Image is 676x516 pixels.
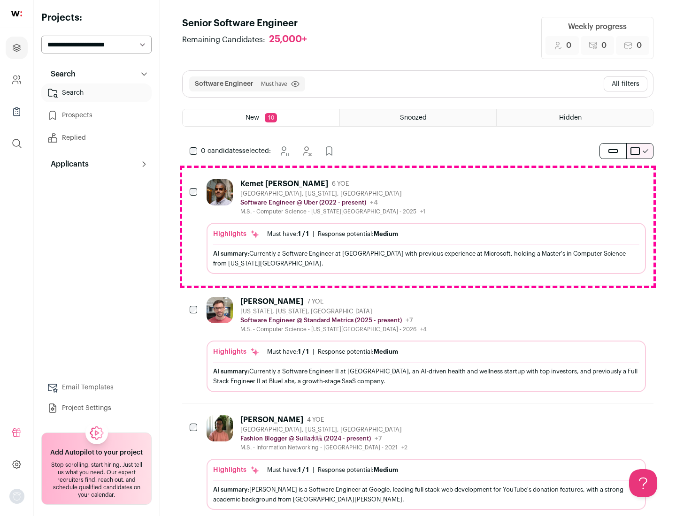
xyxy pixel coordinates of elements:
span: 1 / 1 [298,231,309,237]
div: Stop scrolling, start hiring. Just tell us what you need. Our expert recruiters find, reach out, ... [47,461,146,499]
a: Project Settings [41,399,152,417]
div: [PERSON_NAME] [240,297,303,306]
span: AI summary: [213,486,249,493]
a: Snoozed [340,109,496,126]
div: M.S. - Computer Science - [US_STATE][GEOGRAPHIC_DATA] - 2026 [240,326,427,333]
div: M.S. - Information Networking - [GEOGRAPHIC_DATA] - 2021 [240,444,407,451]
span: +7 [375,435,382,442]
a: Hidden [497,109,653,126]
button: Applicants [41,155,152,174]
p: Search [45,68,76,80]
ul: | [267,348,398,356]
button: Hide [297,142,316,160]
a: Add Autopilot to your project Stop scrolling, start hiring. Just tell us what you need. Our exper... [41,433,152,505]
span: +7 [406,317,413,324]
button: Snooze [275,142,293,160]
span: Hidden [559,114,582,121]
span: Remaining Candidates: [182,34,265,46]
span: Snoozed [400,114,427,121]
div: [US_STATE], [US_STATE], [GEOGRAPHIC_DATA] [240,308,427,315]
span: Medium [374,467,398,473]
span: +1 [420,209,425,214]
span: AI summary: [213,368,249,374]
div: 25,000+ [269,34,307,46]
ul: | [267,230,398,238]
span: 6 YOE [332,180,349,188]
div: Response potential: [318,466,398,474]
div: Currently a Software Engineer at [GEOGRAPHIC_DATA] with previous experience at Microsoft, holding... [213,249,639,268]
iframe: Help Scout Beacon - Open [629,469,657,497]
a: Search [41,83,152,102]
h2: Add Autopilot to your project [50,448,143,457]
div: [PERSON_NAME] is a Software Engineer at Google, leading full stack web development for YouTube's ... [213,485,639,504]
p: Fashion Blogger @ Suila水啦 (2024 - present) [240,435,371,442]
img: 1d26598260d5d9f7a69202d59cf331847448e6cffe37083edaed4f8fc8795bfe [207,179,233,205]
div: [GEOGRAPHIC_DATA], [US_STATE], [GEOGRAPHIC_DATA] [240,190,425,197]
span: 0 [601,40,607,51]
img: 322c244f3187aa81024ea13e08450523775794405435f85740c15dbe0cd0baab.jpg [207,415,233,441]
button: Software Engineer [195,79,253,89]
span: 0 [637,40,642,51]
span: 10 [265,113,277,122]
span: New [246,114,259,121]
a: Company and ATS Settings [6,68,28,91]
span: 0 candidates [201,148,242,154]
div: Kemet [PERSON_NAME] [240,179,328,189]
div: Weekly progress [568,21,627,32]
h1: Senior Software Engineer [182,17,316,30]
div: Currently a Software Engineer II at [GEOGRAPHIC_DATA], an AI-driven health and wellness startup w... [213,366,639,386]
a: Email Templates [41,378,152,397]
span: +4 [370,199,378,206]
a: Prospects [41,106,152,125]
a: Replied [41,129,152,147]
ul: | [267,466,398,474]
button: Open dropdown [9,489,24,504]
a: Company Lists [6,100,28,123]
div: Must have: [267,230,309,238]
div: [GEOGRAPHIC_DATA], [US_STATE], [GEOGRAPHIC_DATA] [240,426,407,433]
div: M.S. - Computer Science - [US_STATE][GEOGRAPHIC_DATA] - 2025 [240,208,425,215]
img: 0fb184815f518ed3bcaf4f46c87e3bafcb34ea1ec747045ab451f3ffb05d485a [207,297,233,323]
p: Software Engineer @ Standard Metrics (2025 - present) [240,317,402,324]
p: Applicants [45,159,89,170]
span: AI summary: [213,250,249,257]
span: 7 YOE [307,298,323,305]
span: +2 [401,445,407,450]
div: Must have: [267,466,309,474]
p: Software Engineer @ Uber (2022 - present) [240,199,366,206]
span: Medium [374,349,398,355]
a: Kemet [PERSON_NAME] 6 YOE [GEOGRAPHIC_DATA], [US_STATE], [GEOGRAPHIC_DATA] Software Engineer @ Ub... [207,179,646,274]
h2: Projects: [41,11,152,24]
img: nopic.png [9,489,24,504]
span: 1 / 1 [298,349,309,355]
img: wellfound-shorthand-0d5821cbd27db2630d0214b213865d53afaa358527fdda9d0ea32b1df1b89c2c.svg [11,11,22,16]
button: Search [41,65,152,83]
div: Response potential: [318,230,398,238]
a: [PERSON_NAME] 7 YOE [US_STATE], [US_STATE], [GEOGRAPHIC_DATA] Software Engineer @ Standard Metric... [207,297,646,392]
div: [PERSON_NAME] [240,415,303,425]
div: Highlights [213,229,260,239]
div: Must have: [267,348,309,356]
span: Must have [261,80,287,88]
button: Add to Prospects [320,142,338,160]
div: Response potential: [318,348,398,356]
button: All filters [604,76,647,91]
span: +4 [420,326,427,332]
span: 4 YOE [307,416,324,424]
span: selected: [201,146,271,156]
a: Projects [6,37,28,59]
span: Medium [374,231,398,237]
div: Highlights [213,465,260,475]
div: Highlights [213,347,260,357]
span: 0 [566,40,571,51]
a: [PERSON_NAME] 4 YOE [GEOGRAPHIC_DATA], [US_STATE], [GEOGRAPHIC_DATA] Fashion Blogger @ Suila水啦 (2... [207,415,646,510]
span: 1 / 1 [298,467,309,473]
